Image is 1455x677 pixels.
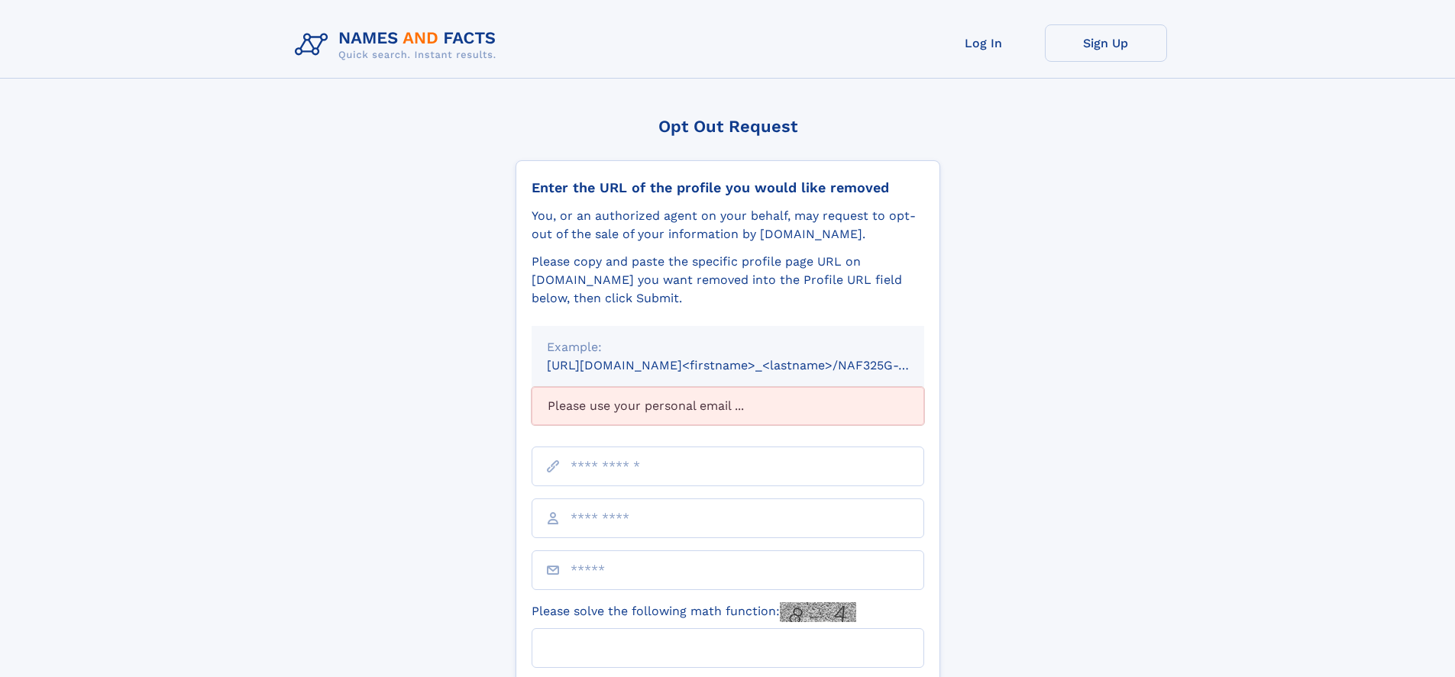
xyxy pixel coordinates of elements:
div: Please use your personal email ... [532,387,924,425]
div: Please copy and paste the specific profile page URL on [DOMAIN_NAME] you want removed into the Pr... [532,253,924,308]
a: Log In [923,24,1045,62]
div: You, or an authorized agent on your behalf, may request to opt-out of the sale of your informatio... [532,207,924,243]
img: Logo Names and Facts [289,24,509,66]
div: Opt Out Request [516,117,940,136]
label: Please solve the following math function: [532,602,856,622]
div: Example: [547,338,909,356]
a: Sign Up [1045,24,1167,62]
div: Enter the URL of the profile you would like removed [532,179,924,196]
small: [URL][DOMAIN_NAME]<firstname>_<lastname>/NAF325G-xxxxxxxx [547,358,953,372]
